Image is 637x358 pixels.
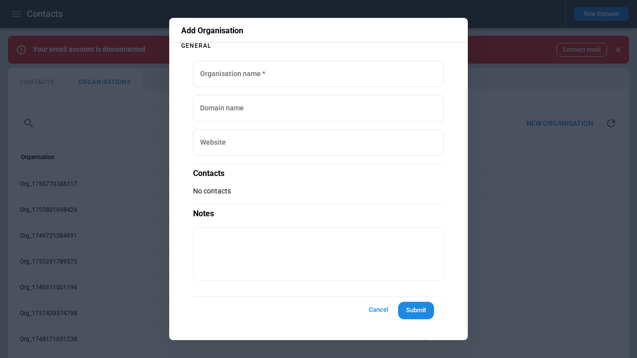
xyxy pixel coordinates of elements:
p: General [181,43,456,49]
button: Submit [398,302,434,319]
p: Add Organisation [181,26,456,36]
p: Contacts [193,164,444,179]
p: Notes [193,204,444,219]
button: Cancel [362,301,394,319]
p: No contacts [193,187,444,195]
